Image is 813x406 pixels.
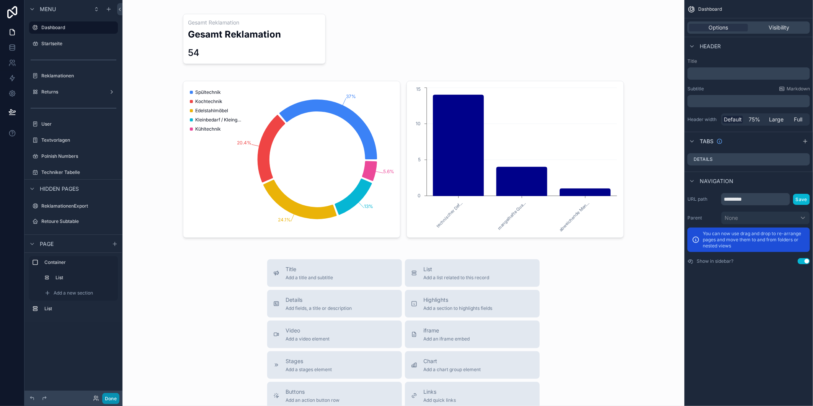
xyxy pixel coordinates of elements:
label: Reklamationen [41,73,116,79]
button: ChartAdd a chart group element [405,351,540,379]
label: Header width [687,116,718,123]
button: DetailsAdd fields, a title or description [267,290,402,318]
button: None [721,211,810,224]
span: Markdown [787,86,810,92]
span: Add fields, a title or description [286,305,352,311]
label: Dashboard [41,25,113,31]
span: Default [724,116,742,123]
a: Returns [29,86,118,98]
p: You can now use drag and drop to re-arrange pages and move them to and from folders or nested views [703,231,805,249]
button: Save [793,194,810,205]
label: Textvorlagen [41,137,116,143]
div: scrollable content [687,95,810,107]
span: Dashboard [698,6,722,12]
span: List [423,265,489,273]
span: Add a chart group element [423,367,481,373]
label: List [56,275,113,281]
button: Done [102,393,119,404]
label: Details [694,156,713,162]
label: Returns [41,89,106,95]
span: Large [769,116,784,123]
span: Full [794,116,803,123]
a: Dashboard [29,21,118,34]
span: Add a stages element [286,367,332,373]
span: None [725,214,738,222]
a: Retoure Subtable [29,215,118,228]
span: Links [423,388,456,396]
label: Show in sidebar? [697,258,733,264]
a: Polnish Numbers [29,150,118,162]
label: URL path [687,196,718,202]
a: User [29,118,118,130]
label: Startseite [41,41,116,47]
div: scrollable content [687,67,810,80]
label: Title [687,58,810,64]
span: Chart [423,357,481,365]
button: TitleAdd a title and subtitle [267,259,402,287]
label: List [44,306,115,312]
span: Add quick links [423,397,456,403]
label: User [41,121,116,127]
a: ReklamationenExport [29,200,118,212]
span: 75% [749,116,761,123]
span: Title [286,265,333,273]
a: Startseite [29,38,118,50]
span: Add a list related to this record [423,275,489,281]
button: iframeAdd an iframe embed [405,321,540,348]
span: Add a section to highlights fields [423,305,492,311]
label: Container [44,259,115,265]
a: Markdown [779,86,810,92]
span: Stages [286,357,332,365]
div: scrollable content [24,253,122,323]
span: Hidden pages [40,185,79,193]
a: Reklamationen [29,70,118,82]
span: Visibility [769,24,789,31]
span: Video [286,327,330,334]
span: Header [700,43,721,50]
button: ListAdd a list related to this record [405,259,540,287]
label: Polnish Numbers [41,153,116,159]
label: ReklamationenExport [41,203,116,209]
label: Techniker Tabelle [41,169,116,175]
span: Tabs [700,138,713,145]
span: Add a video element [286,336,330,342]
span: Add an iframe embed [423,336,470,342]
a: Techniker Tabelle [29,166,118,178]
span: Page [40,240,54,248]
span: Details [286,296,352,304]
span: Navigation [700,177,733,185]
label: Retoure Subtable [41,218,116,224]
span: Options [709,24,728,31]
button: VideoAdd a video element [267,321,402,348]
span: Menu [40,5,56,13]
span: Add an action button row [286,397,340,403]
span: Add a title and subtitle [286,275,333,281]
span: Add a new section [54,290,93,296]
a: Textvorlagen [29,134,118,146]
span: iframe [423,327,470,334]
button: StagesAdd a stages element [267,351,402,379]
span: Buttons [286,388,340,396]
span: Highlights [423,296,492,304]
label: Subtitle [687,86,704,92]
button: HighlightsAdd a section to highlights fields [405,290,540,318]
label: Parent [687,215,718,221]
